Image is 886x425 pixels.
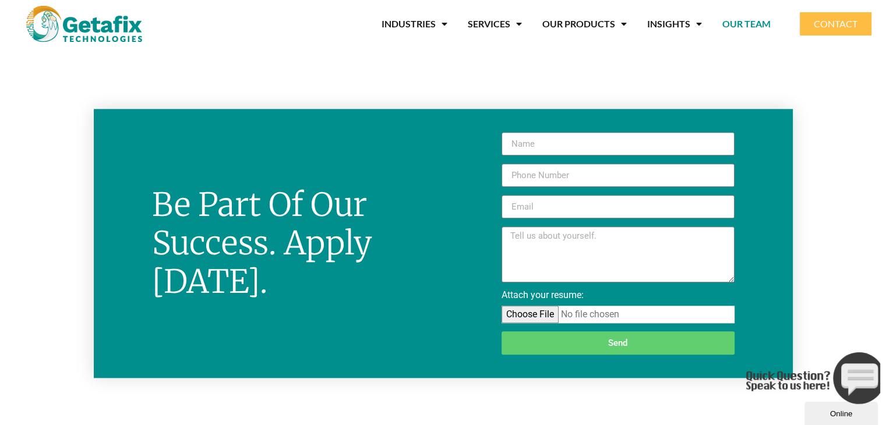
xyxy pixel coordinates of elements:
[468,10,522,37] a: SERVICES
[26,6,142,42] img: web and mobile application development company
[502,291,584,306] label: Attach your resume:
[742,348,880,409] iframe: chat widget
[722,10,771,37] a: OUR TEAM
[800,12,871,36] a: CONTACT
[647,10,702,37] a: INSIGHTS
[502,132,735,155] input: Name
[502,195,735,218] input: Email
[542,10,627,37] a: OUR PRODUCTS
[502,331,735,355] button: Send
[814,19,857,29] span: CONTACT
[5,5,143,56] img: Chat attention grabber
[502,164,735,187] input: Only numbers and phone characters (#, -, *, etc) are accepted.
[608,339,627,348] span: Send
[502,132,735,363] form: New Form
[804,399,880,425] iframe: chat widget
[382,10,447,37] a: INDUSTRIES
[152,186,443,301] h2: be part of our success. Apply [DATE].
[174,10,771,37] nav: Menu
